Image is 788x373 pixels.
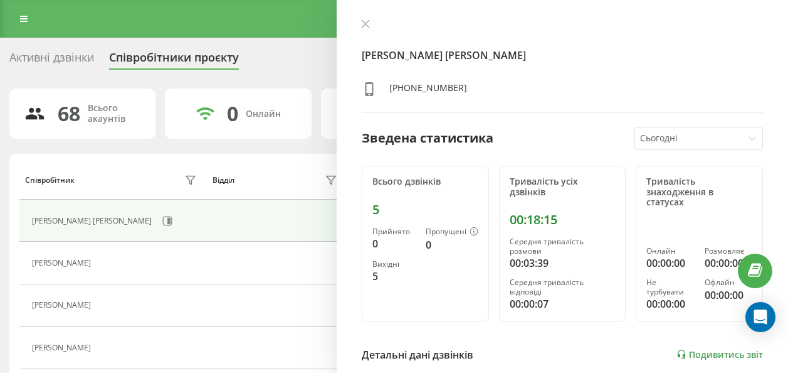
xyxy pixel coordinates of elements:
[372,260,416,269] div: Вихідні
[227,102,238,126] div: 0
[646,278,694,296] div: Не турбувати
[32,343,94,352] div: [PERSON_NAME]
[58,102,80,126] div: 68
[676,349,763,360] a: Подивитись звіт
[9,51,94,70] div: Активні дзвінки
[705,256,752,271] div: 00:00:00
[372,227,416,236] div: Прийнято
[426,237,478,252] div: 0
[246,109,281,119] div: Онлайн
[389,82,467,100] div: [PHONE_NUMBER]
[510,176,616,198] div: Тривалість усіх дзвінків
[646,176,752,208] div: Тривалість знаходження в статусах
[372,269,416,284] div: 5
[32,301,94,310] div: [PERSON_NAME]
[25,176,75,185] div: Співробітник
[745,302,775,332] div: Open Intercom Messenger
[372,202,478,217] div: 5
[510,296,616,311] div: 00:00:07
[510,237,616,256] div: Середня тривалість розмови
[646,296,694,311] div: 00:00:00
[510,256,616,271] div: 00:03:39
[705,288,752,303] div: 00:00:00
[88,103,140,124] div: Всього акаунтів
[362,48,763,63] h4: [PERSON_NAME] [PERSON_NAME]
[362,347,473,362] div: Детальні дані дзвінків
[705,278,752,287] div: Офлайн
[32,259,94,268] div: [PERSON_NAME]
[213,176,234,185] div: Відділ
[32,217,155,225] div: [PERSON_NAME] [PERSON_NAME]
[705,247,752,256] div: Розмовляє
[510,212,616,227] div: 00:18:15
[510,278,616,296] div: Середня тривалість відповіді
[646,256,694,271] div: 00:00:00
[362,129,493,148] div: Зведена статистика
[646,247,694,256] div: Онлайн
[372,176,478,187] div: Всього дзвінків
[372,236,416,251] div: 0
[109,51,239,70] div: Співробітники проєкту
[426,227,478,237] div: Пропущені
